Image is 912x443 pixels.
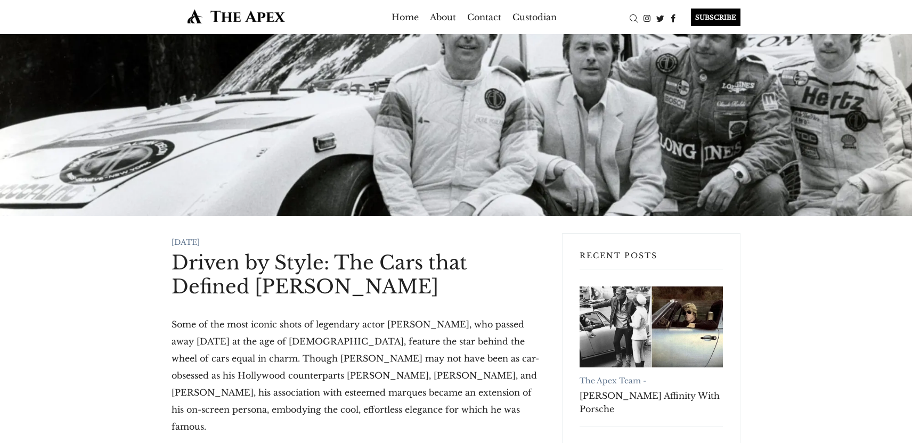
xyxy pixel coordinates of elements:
[580,251,723,269] h3: Recent Posts
[430,9,456,26] a: About
[627,12,640,23] a: Search
[654,12,667,23] a: Twitter
[640,12,654,23] a: Instagram
[467,9,501,26] a: Contact
[580,389,723,416] a: [PERSON_NAME] Affinity With Porsche
[580,286,723,367] a: Robert Redford's Affinity With Porsche
[667,12,680,23] a: Facebook
[392,9,419,26] a: Home
[512,9,557,26] a: Custodian
[680,9,740,26] a: SUBSCRIBE
[172,9,301,24] img: The Apex by Custodian
[691,9,740,26] div: SUBSCRIBE
[172,251,545,299] h1: Driven by Style: The Cars that Defined [PERSON_NAME]
[580,376,646,385] a: The Apex Team -
[172,237,200,247] time: [DATE]
[172,316,545,435] p: Some of the most iconic shots of legendary actor [PERSON_NAME], who passed away [DATE] at the age...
